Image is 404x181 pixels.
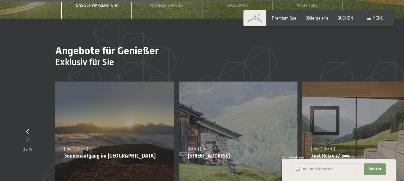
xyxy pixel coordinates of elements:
[76,3,117,8] span: Das Schwarzenstein
[55,56,114,67] span: Exklusiv für Sie
[368,167,382,172] span: Weiter
[227,3,248,8] span: Umgebung
[23,146,25,151] span: 3
[64,152,165,159] p: Sonnenaufgang im [GEOGRAPHIC_DATA]
[64,146,88,151] span: [DATE]–[DATE]
[297,3,318,8] span: Wichtiges
[337,15,353,21] a: BUCHEN
[55,44,159,56] span: Angebote für Genießer
[26,146,28,151] span: /
[364,163,386,175] button: Weiter
[188,152,288,159] p: [STREET_ADDRESS]
[305,15,328,21] a: Bildergalerie
[150,3,184,8] span: Wohnen & Preise
[28,146,32,151] span: 14
[188,146,211,151] span: [DATE]–[DATE]
[311,146,335,151] span: [DATE]–[DATE]
[373,15,383,21] span: Menü
[282,155,304,159] span: Schnellanfrage
[272,15,296,21] a: Premium Spa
